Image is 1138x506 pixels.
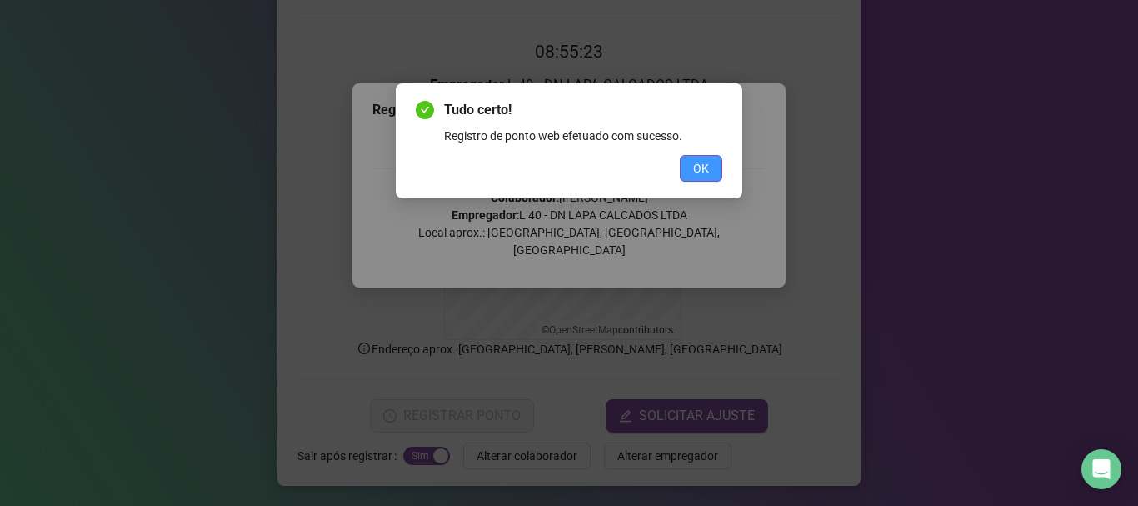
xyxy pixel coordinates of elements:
div: Open Intercom Messenger [1081,449,1121,489]
span: check-circle [416,101,434,119]
span: OK [693,159,709,178]
button: OK [680,155,722,182]
div: Registro de ponto web efetuado com sucesso. [444,127,722,145]
span: Tudo certo! [444,100,722,120]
